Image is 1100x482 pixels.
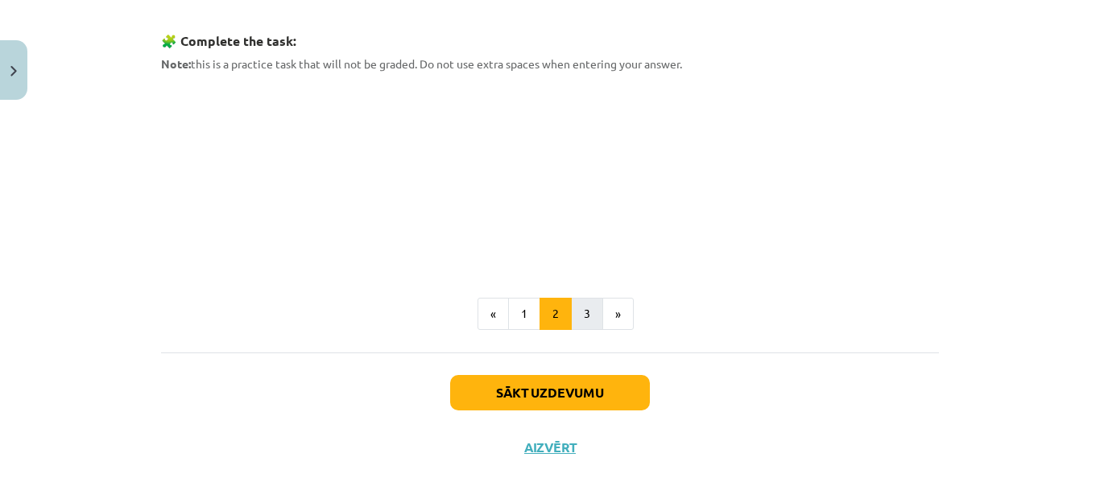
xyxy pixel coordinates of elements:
img: icon-close-lesson-0947bae3869378f0d4975bcd49f059093ad1ed9edebbc8119c70593378902aed.svg [10,66,17,76]
button: « [478,298,509,330]
strong: Note: [161,56,191,71]
button: Sākt uzdevumu [450,375,650,410]
button: » [602,298,634,330]
span: this is a practice task that will not be graded. Do not use extra spaces when entering your answer. [161,56,682,71]
nav: Page navigation example [161,298,939,330]
iframe: Past Tenses [161,82,939,257]
button: Aizvērt [519,439,581,455]
button: 1 [508,298,540,330]
button: 3 [571,298,603,330]
button: 2 [540,298,572,330]
strong: 🧩 Complete the task: [161,32,296,49]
